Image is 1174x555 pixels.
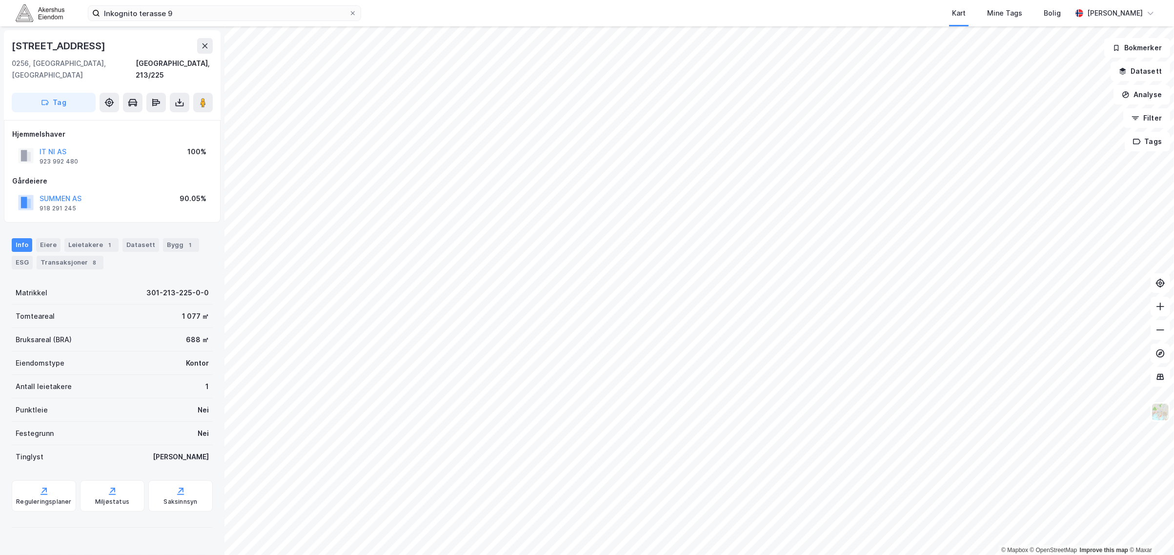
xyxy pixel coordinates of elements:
div: Info [12,238,32,252]
a: Improve this map [1080,547,1128,554]
div: 923 992 480 [40,158,78,165]
div: Kontor [186,357,209,369]
div: Saksinnsyn [164,498,198,506]
div: Mine Tags [987,7,1022,19]
div: Punktleie [16,404,48,416]
div: Bolig [1044,7,1061,19]
button: Filter [1123,108,1170,128]
div: Nei [198,428,209,439]
div: Miljøstatus [95,498,129,506]
div: Tinglyst [16,451,43,463]
div: ESG [12,256,33,269]
button: Analyse [1113,85,1170,104]
div: [GEOGRAPHIC_DATA], 213/225 [136,58,213,81]
button: Datasett [1111,62,1170,81]
iframe: Chat Widget [1125,508,1174,555]
div: 301-213-225-0-0 [146,287,209,299]
div: 8 [90,258,100,267]
div: Bygg [163,238,199,252]
div: 1 [205,381,209,392]
div: 90.05% [180,193,206,205]
img: Z [1151,403,1170,421]
div: Antall leietakere [16,381,72,392]
button: Tag [12,93,96,112]
div: Datasett [122,238,159,252]
input: Søk på adresse, matrikkel, gårdeiere, leietakere eller personer [100,6,349,21]
img: akershus-eiendom-logo.9091f326c980b4bce74ccdd9f866810c.svg [16,4,64,21]
div: 100% [187,146,206,158]
div: Gårdeiere [12,175,212,187]
div: Eiere [36,238,61,252]
a: Mapbox [1001,547,1028,554]
div: Kart [952,7,966,19]
div: Transaksjoner [37,256,103,269]
div: [PERSON_NAME] [153,451,209,463]
button: Tags [1125,132,1170,151]
div: Nei [198,404,209,416]
div: 688 ㎡ [186,334,209,346]
div: [PERSON_NAME] [1087,7,1143,19]
div: Leietakere [64,238,119,252]
div: Bruksareal (BRA) [16,334,72,346]
a: OpenStreetMap [1030,547,1077,554]
div: 1 077 ㎡ [182,310,209,322]
div: 918 291 245 [40,205,76,212]
div: 1 [185,240,195,250]
div: Reguleringsplaner [16,498,71,506]
div: Festegrunn [16,428,54,439]
div: 0256, [GEOGRAPHIC_DATA], [GEOGRAPHIC_DATA] [12,58,136,81]
div: 1 [105,240,115,250]
div: [STREET_ADDRESS] [12,38,107,54]
button: Bokmerker [1104,38,1170,58]
div: Kontrollprogram for chat [1125,508,1174,555]
div: Matrikkel [16,287,47,299]
div: Hjemmelshaver [12,128,212,140]
div: Eiendomstype [16,357,64,369]
div: Tomteareal [16,310,55,322]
